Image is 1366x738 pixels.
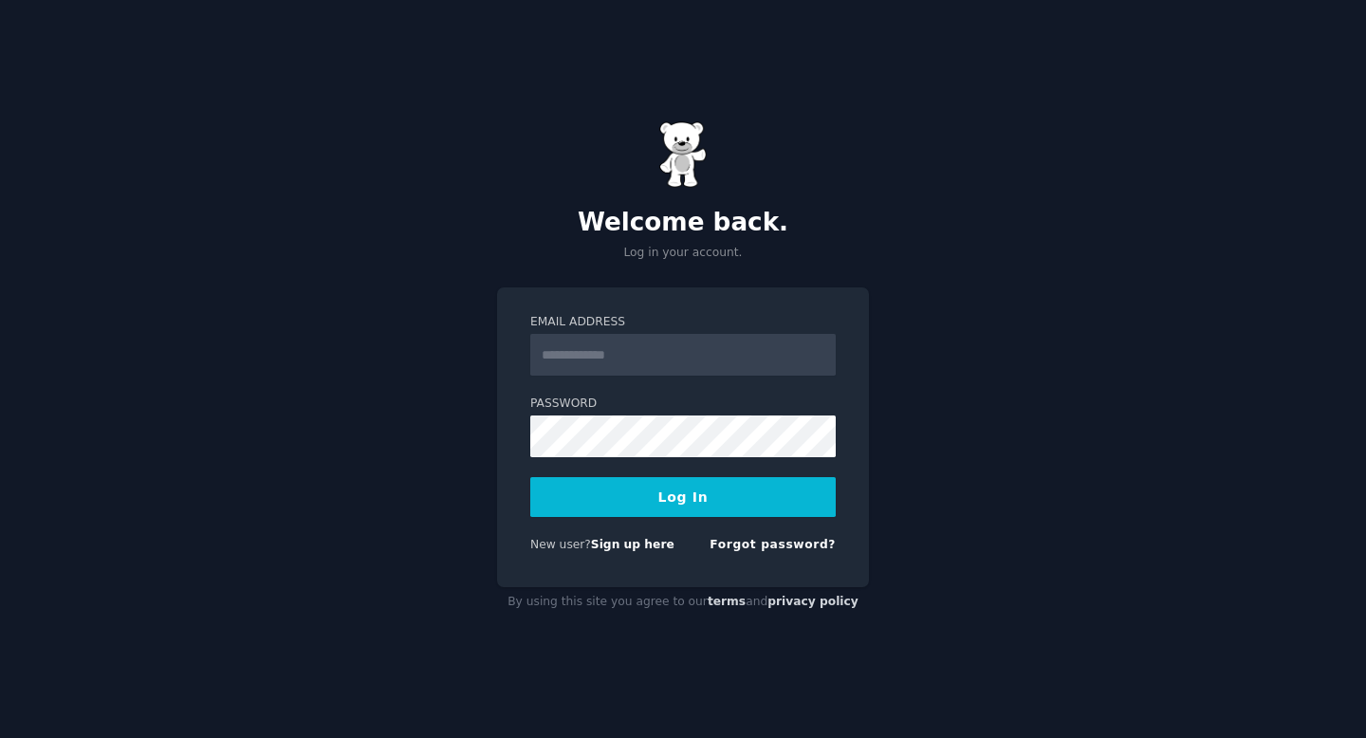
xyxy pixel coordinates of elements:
[497,587,869,618] div: By using this site you agree to our and
[659,121,707,188] img: Gummy Bear
[497,208,869,238] h2: Welcome back.
[530,314,836,331] label: Email Address
[497,245,869,262] p: Log in your account.
[708,595,746,608] a: terms
[591,538,674,551] a: Sign up here
[530,396,836,413] label: Password
[530,477,836,517] button: Log In
[710,538,836,551] a: Forgot password?
[530,538,591,551] span: New user?
[767,595,858,608] a: privacy policy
